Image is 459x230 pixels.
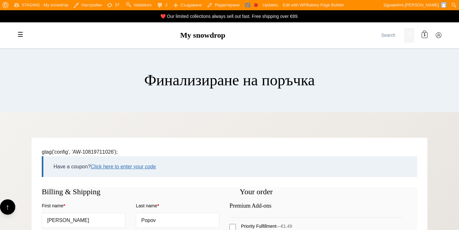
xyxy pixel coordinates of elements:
span: 1 [424,32,426,38]
h3: Your order [229,187,417,196]
div: Focus keyphrase not set [254,3,258,7]
span: € [281,224,283,229]
a: Click here to enter your code [91,164,156,169]
h3: Billing & Shipping [42,187,219,196]
abbr: required [157,203,159,208]
h1: Финализиране на поръчка [144,71,315,89]
span: [PERSON_NAME] [405,3,439,7]
h3: Premium Add-ons [57,203,402,210]
label: First name [42,200,125,211]
span: 1.49 [281,224,292,229]
input: Search [379,28,404,42]
abbr: required [63,203,65,208]
div: Have a coupon? [42,156,417,177]
a: 1 [418,29,431,42]
label: Toggle mobile menu [14,28,27,41]
span: Priority Fulfillment [241,223,402,230]
span: — [276,224,292,229]
label: Last name [136,200,219,211]
a: My snowdrop [180,31,225,39]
